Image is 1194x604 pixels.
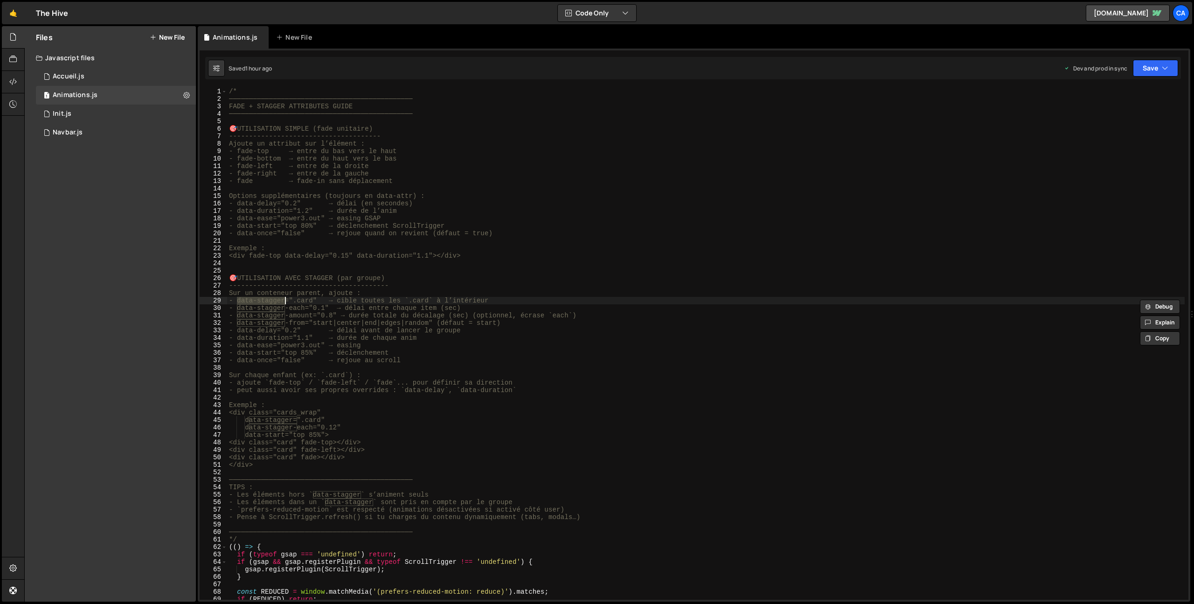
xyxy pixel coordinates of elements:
[200,170,227,177] div: 12
[200,491,227,499] div: 55
[200,573,227,581] div: 66
[1173,5,1189,21] a: Ca
[200,357,227,364] div: 37
[200,469,227,476] div: 52
[1064,64,1127,72] div: Dev and prod in sync
[150,34,185,41] button: New File
[200,454,227,461] div: 50
[245,64,272,72] div: 1 hour ago
[200,506,227,513] div: 57
[200,521,227,528] div: 59
[200,596,227,603] div: 69
[200,364,227,372] div: 38
[200,513,227,521] div: 58
[200,342,227,349] div: 35
[1140,331,1180,345] button: Copy
[200,267,227,274] div: 25
[200,207,227,215] div: 17
[53,91,97,99] div: Animations.js
[200,588,227,596] div: 68
[200,237,227,245] div: 21
[25,49,196,67] div: Javascript files
[200,416,227,424] div: 45
[200,304,227,312] div: 30
[200,349,227,357] div: 36
[200,386,227,394] div: 41
[200,431,227,439] div: 47
[200,334,227,342] div: 34
[200,282,227,289] div: 27
[200,252,227,260] div: 23
[200,551,227,558] div: 63
[200,215,227,222] div: 18
[276,33,315,42] div: New File
[200,446,227,454] div: 49
[200,484,227,491] div: 54
[53,110,71,118] div: Init.js
[200,103,227,110] div: 3
[200,192,227,200] div: 15
[36,32,53,42] h2: Files
[200,155,227,162] div: 10
[200,185,227,192] div: 14
[200,424,227,431] div: 46
[200,297,227,304] div: 29
[200,147,227,155] div: 9
[1086,5,1170,21] a: [DOMAIN_NAME]
[200,379,227,386] div: 40
[200,118,227,125] div: 5
[200,372,227,379] div: 39
[200,409,227,416] div: 44
[200,536,227,543] div: 61
[200,566,227,573] div: 65
[200,140,227,147] div: 8
[200,274,227,282] div: 26
[36,123,196,142] div: 17034/47476.js
[36,67,196,86] div: 17034/46801.js
[229,64,272,72] div: Saved
[200,133,227,140] div: 7
[200,289,227,297] div: 28
[200,245,227,252] div: 22
[200,88,227,95] div: 1
[44,92,49,100] span: 1
[200,312,227,319] div: 31
[1140,300,1180,314] button: Debug
[53,128,83,137] div: Navbar.js
[200,581,227,588] div: 67
[200,222,227,230] div: 19
[200,177,227,185] div: 13
[200,543,227,551] div: 62
[200,200,227,207] div: 16
[36,105,196,123] div: 17034/46803.js
[53,72,84,81] div: Accueil.js
[200,327,227,334] div: 33
[200,439,227,446] div: 48
[2,2,25,24] a: 🤙
[200,461,227,469] div: 51
[200,95,227,103] div: 2
[200,528,227,536] div: 60
[200,401,227,409] div: 43
[558,5,636,21] button: Code Only
[200,476,227,484] div: 53
[200,125,227,133] div: 6
[200,558,227,566] div: 64
[200,260,227,267] div: 24
[36,86,196,105] div: 17034/46849.js
[200,394,227,401] div: 42
[36,7,68,19] div: The Hive
[200,499,227,506] div: 56
[200,319,227,327] div: 32
[1133,60,1178,77] button: Save
[200,162,227,170] div: 11
[200,110,227,118] div: 4
[213,33,257,42] div: Animations.js
[1140,316,1180,330] button: Explain
[200,230,227,237] div: 20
